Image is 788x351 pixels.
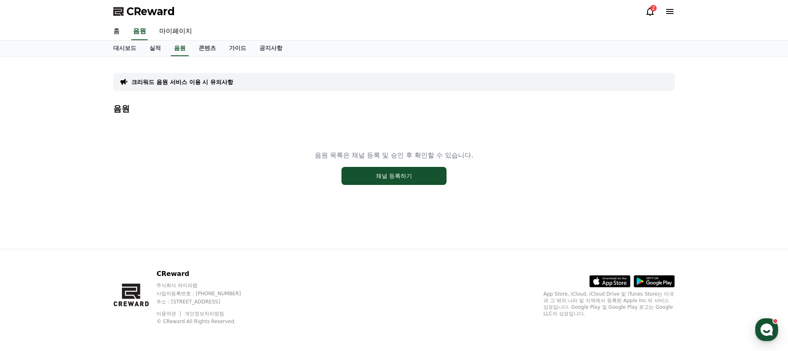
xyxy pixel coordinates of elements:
[153,23,199,40] a: 마이페이지
[156,290,257,297] p: 사업자등록번호 : [PHONE_NUMBER]
[113,104,675,113] h4: 음원
[171,41,189,56] a: 음원
[315,150,474,160] p: 음원 목록은 채널 등록 및 승인 후 확인할 수 있습니다.
[26,272,31,279] span: 홈
[131,78,233,86] a: 크리워드 음원 서비스 이용 시 유의사항
[185,311,224,317] a: 개인정보처리방침
[156,311,182,317] a: 이용약관
[645,7,655,16] a: 2
[156,269,257,279] p: CReward
[75,273,85,279] span: 대화
[222,41,253,56] a: 가이드
[127,272,137,279] span: 설정
[192,41,222,56] a: 콘텐츠
[253,41,289,56] a: 공지사항
[131,23,148,40] a: 음원
[156,282,257,289] p: 주식회사 와이피랩
[156,318,257,325] p: © CReward All Rights Reserved.
[2,260,54,280] a: 홈
[543,291,675,317] p: App Store, iCloud, iCloud Drive 및 iTunes Store는 미국과 그 밖의 나라 및 지역에서 등록된 Apple Inc.의 서비스 상표입니다. Goo...
[156,299,257,305] p: 주소 : [STREET_ADDRESS]
[107,41,143,56] a: 대시보드
[650,5,657,11] div: 2
[107,23,126,40] a: 홈
[106,260,158,280] a: 설정
[341,167,447,185] button: 채널 등록하기
[126,5,175,18] span: CReward
[143,41,167,56] a: 실적
[113,5,175,18] a: CReward
[54,260,106,280] a: 대화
